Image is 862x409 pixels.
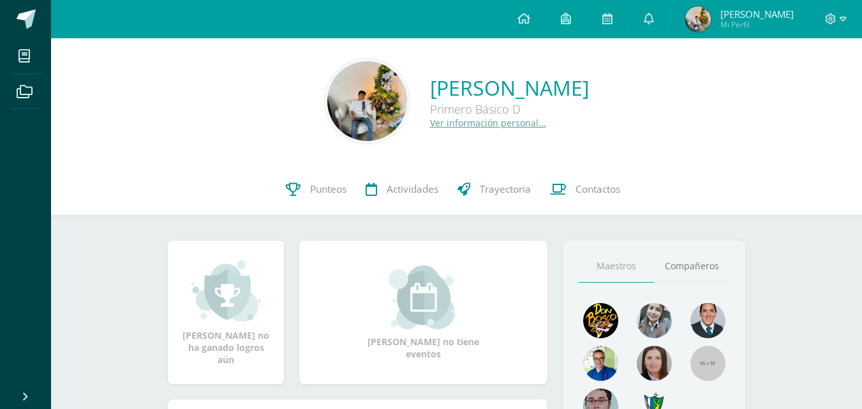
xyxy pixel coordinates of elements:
a: Compañeros [654,250,729,283]
img: eec80b72a0218df6e1b0c014193c2b59.png [690,303,725,338]
img: 67c3d6f6ad1c930a517675cdc903f95f.png [637,346,672,381]
a: Contactos [540,164,630,215]
a: Punteos [276,164,356,215]
img: 45bd7986b8947ad7e5894cbc9b781108.png [637,303,672,338]
span: Mi Perfil [720,19,794,30]
a: Trayectoria [448,164,540,215]
a: Ver información personal... [430,117,546,129]
span: [PERSON_NAME] [720,8,794,20]
span: Contactos [576,182,620,196]
span: Actividades [387,182,438,196]
span: Punteos [310,182,346,196]
img: achievement_small.png [191,259,261,323]
div: [PERSON_NAME] no ha ganado logros aún [181,259,271,366]
a: [PERSON_NAME] [430,74,589,101]
img: 29fc2a48271e3f3676cb2cb292ff2552.png [583,303,618,338]
div: [PERSON_NAME] no tiene eventos [360,265,487,360]
img: 6e0563d5492ddf9d54d52e27871b118a.png [685,6,711,32]
img: event_small.png [389,265,458,329]
div: Primero Básico D [430,101,589,117]
img: 10741f48bcca31577cbcd80b61dad2f3.png [583,346,618,381]
img: 55x55 [690,346,725,381]
a: Actividades [356,164,448,215]
span: Trayectoria [480,182,531,196]
img: ee3c2cfda41868b85757934a4c5f7874.png [327,61,407,141]
a: Maestros [579,250,654,283]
